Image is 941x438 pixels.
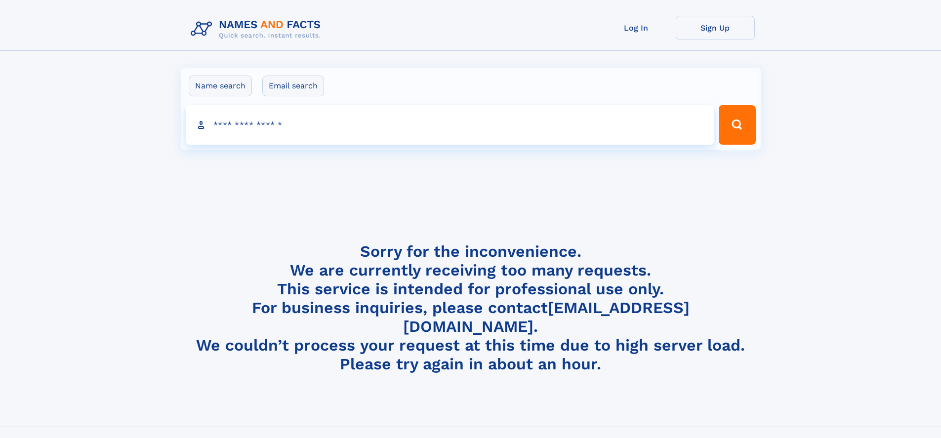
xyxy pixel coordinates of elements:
[187,242,755,374] h4: Sorry for the inconvenience. We are currently receiving too many requests. This service is intend...
[719,105,755,145] button: Search Button
[597,16,676,40] a: Log In
[403,298,690,336] a: [EMAIL_ADDRESS][DOMAIN_NAME]
[262,76,324,96] label: Email search
[187,16,329,42] img: Logo Names and Facts
[189,76,252,96] label: Name search
[676,16,755,40] a: Sign Up
[186,105,715,145] input: search input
